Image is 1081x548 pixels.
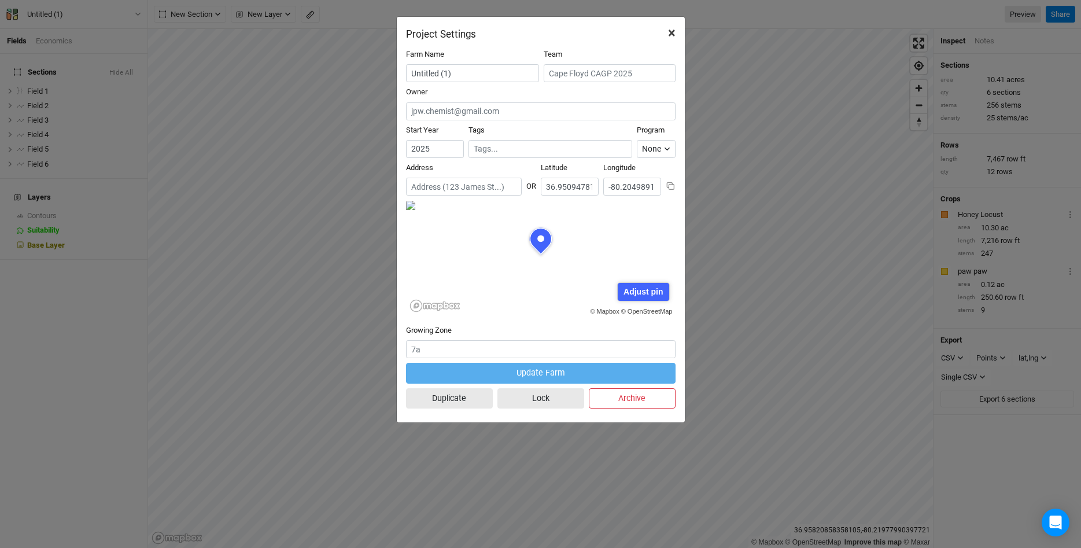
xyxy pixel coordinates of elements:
label: Program [637,125,665,135]
div: None [642,143,661,155]
input: Longitude [603,178,661,196]
label: Owner [406,87,427,97]
a: © Mapbox [590,308,619,315]
button: Close [659,17,685,49]
button: None [637,140,675,158]
input: 7a [406,340,676,358]
a: Mapbox logo [409,299,460,312]
label: Longitude [603,163,636,173]
div: Open Intercom Messenger [1042,509,1069,536]
input: Tags... [474,143,628,155]
label: Address [406,163,433,173]
h2: Project Settings [406,28,476,40]
label: Tags [468,125,485,135]
button: Update Farm [406,363,676,383]
button: Archive [589,388,676,409]
label: Start Year [406,125,438,135]
input: Cape Floyd CAGP 2025 [544,64,676,82]
div: Adjust pin [618,283,669,301]
div: OR [526,172,536,192]
input: Start Year [406,140,464,158]
a: © OpenStreetMap [621,308,673,315]
input: Latitude [541,178,599,196]
button: Lock [497,388,584,409]
span: × [668,25,676,41]
label: Team [544,49,562,60]
button: Duplicate [406,388,493,409]
input: jpw.chemist@gmail.com [406,102,676,120]
label: Farm Name [406,49,444,60]
label: Growing Zone [406,325,452,336]
button: Copy [666,181,676,191]
input: Project/Farm Name [406,64,539,82]
label: Latitude [541,163,567,173]
input: Address (123 James St...) [406,178,522,196]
